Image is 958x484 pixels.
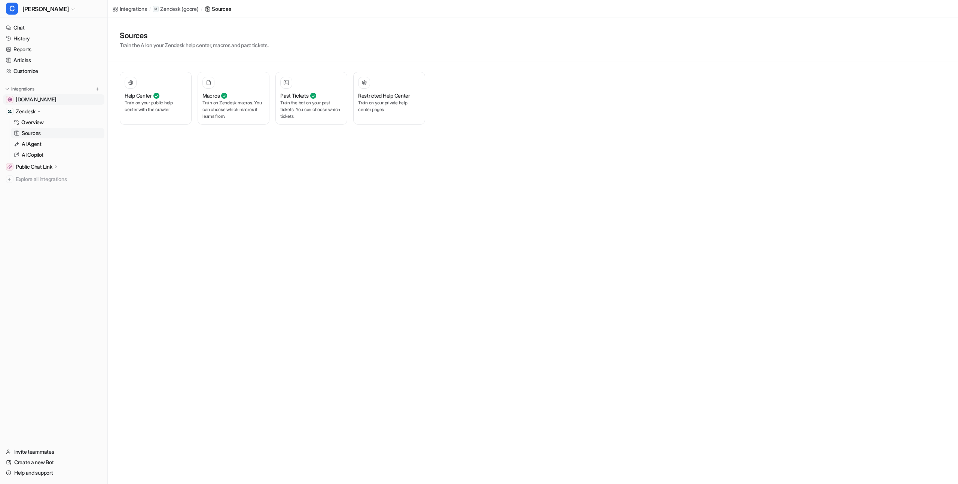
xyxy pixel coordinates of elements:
[7,97,12,102] img: gcore.com
[160,5,180,13] p: Zendesk
[120,30,269,41] h1: Sources
[153,5,198,13] a: Zendesk(gcore)
[22,4,69,14] span: [PERSON_NAME]
[275,72,347,125] button: Past TicketsTrain the bot on your past tickets. You can choose which tickets.
[22,151,43,159] p: AI Copilot
[6,3,18,15] span: C
[16,163,52,171] p: Public Chat Link
[202,92,220,99] h3: Macros
[358,92,410,99] h3: Restricted Help Center
[4,86,10,92] img: expand menu
[3,457,104,468] a: Create a new Bot
[3,22,104,33] a: Chat
[11,139,104,149] a: AI Agent
[125,92,152,99] h3: Help Center
[149,6,151,12] span: /
[21,119,44,126] p: Overview
[3,85,37,93] button: Integrations
[353,72,425,125] button: Restricted Help CenterTrain on your private help center pages
[181,5,198,13] p: ( gcore )
[3,468,104,478] a: Help and support
[6,175,13,183] img: explore all integrations
[112,5,147,13] a: Integrations
[95,86,100,92] img: menu_add.svg
[11,128,104,138] a: Sources
[358,99,420,113] p: Train on your private help center pages
[202,99,265,120] p: Train on Zendesk macros. You can choose which macros it learns from.
[280,99,342,120] p: Train the bot on your past tickets. You can choose which tickets.
[16,173,101,185] span: Explore all integrations
[125,99,187,113] p: Train on your public help center with the crawler
[198,72,269,125] button: MacrosTrain on Zendesk macros. You can choose which macros it learns from.
[120,41,269,49] p: Train the AI on your Zendesk help center, macros and past tickets.
[3,66,104,76] a: Customize
[120,72,192,125] button: Help CenterTrain on your public help center with the crawler
[16,108,36,115] p: Zendesk
[3,44,104,55] a: Reports
[3,33,104,44] a: History
[11,86,34,92] p: Integrations
[11,117,104,128] a: Overview
[16,96,56,103] span: [DOMAIN_NAME]
[280,92,309,99] h3: Past Tickets
[3,55,104,65] a: Articles
[3,94,104,105] a: gcore.com[DOMAIN_NAME]
[3,447,104,457] a: Invite teammates
[204,5,231,13] a: Sources
[120,5,147,13] div: Integrations
[7,109,12,114] img: Zendesk
[7,165,12,169] img: Public Chat Link
[201,6,202,12] span: /
[22,129,41,137] p: Sources
[3,174,104,184] a: Explore all integrations
[11,150,104,160] a: AI Copilot
[212,5,231,13] div: Sources
[22,140,42,148] p: AI Agent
